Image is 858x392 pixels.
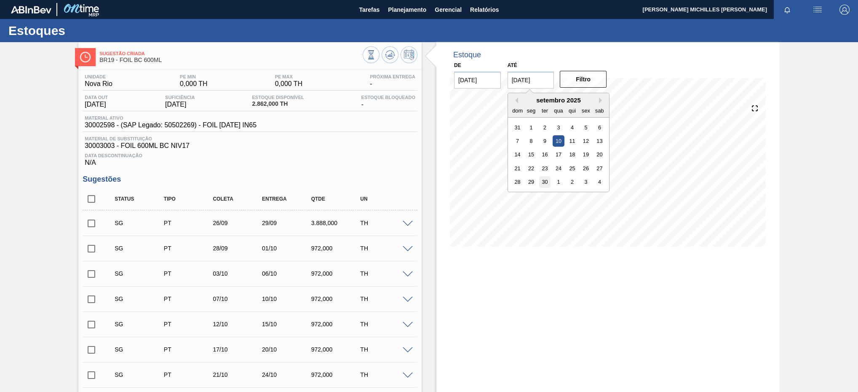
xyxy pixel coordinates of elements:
span: Sugestão Criada [99,51,363,56]
div: Choose quarta-feira, 1 de outubro de 2025 [553,176,564,188]
div: 01/10/2025 [260,245,315,252]
span: [DATE] [85,101,108,108]
div: 28/09/2025 [211,245,266,252]
img: userActions [813,5,823,15]
div: TH [358,245,413,252]
div: Choose segunda-feira, 22 de setembro de 2025 [525,163,537,174]
div: Pedido de Transferência [162,270,217,277]
span: Estoque Bloqueado [361,95,415,100]
div: Choose quinta-feira, 18 de setembro de 2025 [567,149,578,160]
div: Pedido de Transferência [162,220,217,226]
input: dd/mm/yyyy [508,72,554,89]
div: Choose quarta-feira, 24 de setembro de 2025 [553,163,564,174]
div: Pedido de Transferência [162,371,217,378]
div: Status [112,196,168,202]
div: 972,000 [309,295,364,302]
img: Ícone [80,52,91,62]
span: Suficiência [165,95,195,100]
div: Choose segunda-feira, 29 de setembro de 2025 [525,176,537,188]
button: Programar Estoque [401,46,417,63]
div: 10/10/2025 [260,295,315,302]
div: Qtde [309,196,364,202]
div: 29/09/2025 [260,220,315,226]
span: Nova Rio [85,80,112,88]
span: PE MAX [275,74,303,79]
div: Sugestão Criada [112,371,168,378]
div: Choose quarta-feira, 3 de setembro de 2025 [553,121,564,133]
span: Planejamento [388,5,426,15]
div: 17/10/2025 [211,346,266,353]
div: TH [358,270,413,277]
div: UN [358,196,413,202]
div: Sugestão Criada [112,321,168,328]
div: Choose sexta-feira, 5 de setembro de 2025 [580,121,591,133]
div: Choose terça-feira, 9 de setembro de 2025 [539,135,551,147]
div: Sugestão Criada [112,295,168,302]
div: Choose domingo, 28 de setembro de 2025 [512,176,523,188]
div: Pedido de Transferência [162,295,217,302]
div: Pedido de Transferência [162,346,217,353]
span: 30003003 - FOIL 600ML BC NIV17 [85,142,415,150]
div: Pedido de Transferência [162,245,217,252]
div: N/A [83,150,417,166]
div: Choose terça-feira, 2 de setembro de 2025 [539,121,551,133]
h3: Sugestões [83,175,417,184]
div: Choose terça-feira, 23 de setembro de 2025 [539,163,551,174]
span: Próxima Entrega [370,74,415,79]
input: dd/mm/yyyy [454,72,501,89]
div: qui [567,105,578,116]
button: Filtro [560,71,607,88]
div: 972,000 [309,346,364,353]
div: Choose sábado, 13 de setembro de 2025 [594,135,605,147]
div: Choose quarta-feira, 17 de setembro de 2025 [553,149,564,160]
div: sab [594,105,605,116]
div: Choose sexta-feira, 26 de setembro de 2025 [580,163,591,174]
div: Choose sexta-feira, 12 de setembro de 2025 [580,135,591,147]
div: 20/10/2025 [260,346,315,353]
div: Coleta [211,196,266,202]
div: 21/10/2025 [211,371,266,378]
div: Choose sexta-feira, 19 de setembro de 2025 [580,149,591,160]
div: Choose terça-feira, 30 de setembro de 2025 [539,176,551,188]
div: qua [553,105,564,116]
div: Sugestão Criada [112,346,168,353]
span: Tarefas [359,5,380,15]
div: setembro 2025 [508,97,609,104]
div: Choose quinta-feira, 11 de setembro de 2025 [567,135,578,147]
span: [DATE] [165,101,195,108]
div: Choose domingo, 7 de setembro de 2025 [512,135,523,147]
div: month 2025-09 [511,121,606,189]
span: 0,000 TH [180,80,208,88]
div: seg [525,105,537,116]
span: 2.862,000 TH [252,101,304,107]
div: Choose sábado, 20 de setembro de 2025 [594,149,605,160]
div: Choose terça-feira, 16 de setembro de 2025 [539,149,551,160]
div: 972,000 [309,270,364,277]
label: Até [508,62,517,68]
img: TNhmsLtSVTkK8tSr43FrP2fwEKptu5GPRR3wAAAABJRU5ErkJggg== [11,6,51,13]
div: Estoque [453,51,481,59]
div: 972,000 [309,321,364,328]
div: 972,000 [309,371,364,378]
button: Visão Geral dos Estoques [363,46,380,63]
div: - [359,95,417,108]
button: Notificações [774,4,801,16]
div: Choose sexta-feira, 3 de outubro de 2025 [580,176,591,188]
span: Estoque Disponível [252,95,304,100]
div: TH [358,220,413,226]
div: - [368,74,417,88]
div: Choose quinta-feira, 25 de setembro de 2025 [567,163,578,174]
span: BR19 - FOIL BC 600ML [99,57,363,63]
div: Choose domingo, 14 de setembro de 2025 [512,149,523,160]
div: Choose sábado, 6 de setembro de 2025 [594,121,605,133]
span: Relatórios [470,5,499,15]
div: sex [580,105,591,116]
div: Choose quarta-feira, 10 de setembro de 2025 [553,135,564,147]
label: De [454,62,461,68]
button: Next Month [599,97,605,103]
div: 26/09/2025 [211,220,266,226]
button: Previous Month [512,97,518,103]
div: 03/10/2025 [211,270,266,277]
div: 972,000 [309,245,364,252]
div: Sugestão Criada [112,270,168,277]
